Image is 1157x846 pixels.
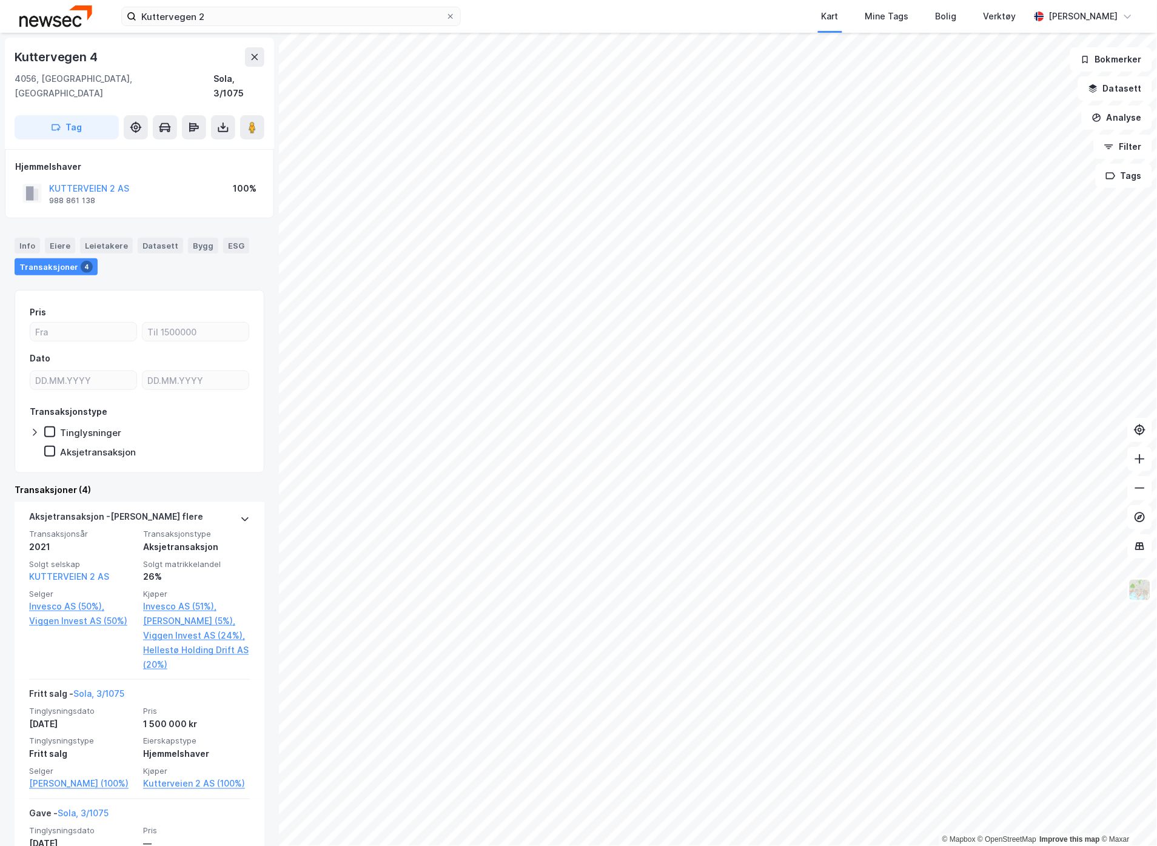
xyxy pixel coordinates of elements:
[29,509,203,529] div: Aksjetransaksjon - [PERSON_NAME] flere
[29,747,136,762] div: Fritt salg
[223,238,249,253] div: ESG
[81,261,93,273] div: 4
[143,599,250,614] a: Invesco AS (51%),
[143,767,250,777] span: Kjøper
[29,529,136,539] span: Transaksjonsår
[143,643,250,672] a: Hellestø Holding Drift AS (20%)
[143,747,250,762] div: Hjemmelshaver
[15,72,213,101] div: 4056, [GEOGRAPHIC_DATA], [GEOGRAPHIC_DATA]
[29,589,136,599] span: Selger
[143,569,250,584] div: 26%
[45,238,75,253] div: Eiere
[60,446,136,458] div: Aksjetransaksjon
[73,689,124,699] a: Sola, 3/1075
[188,238,218,253] div: Bygg
[136,7,446,25] input: Søk på adresse, matrikkel, gårdeiere, leietakere eller personer
[978,836,1037,844] a: OpenStreetMap
[1096,788,1157,846] div: Kontrollprogram for chat
[143,717,250,732] div: 1 500 000 kr
[143,777,250,791] a: Kutterveien 2 AS (100%)
[942,836,976,844] a: Mapbox
[865,9,909,24] div: Mine Tags
[233,181,257,196] div: 100%
[49,196,95,206] div: 988 861 138
[143,371,249,389] input: DD.MM.YYYY
[143,614,250,628] a: [PERSON_NAME] (5%),
[143,628,250,643] a: Viggen Invest AS (24%),
[822,9,839,24] div: Kart
[29,571,109,582] a: KUTTERVEIEN 2 AS
[15,159,264,174] div: Hjemmelshaver
[15,115,119,139] button: Tag
[1096,788,1157,846] iframe: Chat Widget
[19,5,92,27] img: newsec-logo.f6e21ccffca1b3a03d2d.png
[15,483,264,497] div: Transaksjoner (4)
[58,808,109,819] a: Sola, 3/1075
[143,736,250,747] span: Eierskapstype
[15,258,98,275] div: Transaksjoner
[29,767,136,777] span: Selger
[143,323,249,341] input: Til 1500000
[30,351,50,366] div: Dato
[936,9,957,24] div: Bolig
[29,777,136,791] a: [PERSON_NAME] (100%)
[29,687,124,707] div: Fritt salg -
[143,589,250,599] span: Kjøper
[29,826,136,836] span: Tinglysningsdato
[143,559,250,569] span: Solgt matrikkelandel
[1070,47,1152,72] button: Bokmerker
[29,559,136,569] span: Solgt selskap
[1082,106,1152,130] button: Analyse
[29,736,136,747] span: Tinglysningstype
[30,305,46,320] div: Pris
[1078,76,1152,101] button: Datasett
[29,707,136,717] span: Tinglysningsdato
[138,238,183,253] div: Datasett
[1094,135,1152,159] button: Filter
[29,540,136,554] div: 2021
[30,371,136,389] input: DD.MM.YYYY
[1096,164,1152,188] button: Tags
[143,540,250,554] div: Aksjetransaksjon
[15,238,40,253] div: Info
[143,707,250,717] span: Pris
[1128,579,1152,602] img: Z
[29,614,136,628] a: Viggen Invest AS (50%)
[29,717,136,732] div: [DATE]
[1040,836,1100,844] a: Improve this map
[80,238,133,253] div: Leietakere
[15,47,99,67] div: Kuttervegen 4
[29,807,109,826] div: Gave -
[60,427,121,438] div: Tinglysninger
[30,323,136,341] input: Fra
[30,405,107,419] div: Transaksjonstype
[143,826,250,836] span: Pris
[143,529,250,539] span: Transaksjonstype
[29,599,136,614] a: Invesco AS (50%),
[1049,9,1118,24] div: [PERSON_NAME]
[213,72,264,101] div: Sola, 3/1075
[984,9,1016,24] div: Verktøy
